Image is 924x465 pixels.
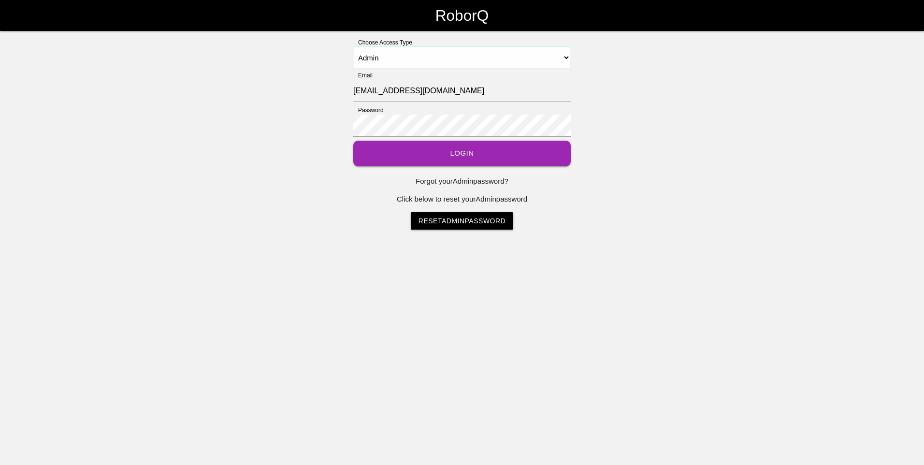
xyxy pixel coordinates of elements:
p: Forgot your Admin password? [353,176,571,187]
label: Choose Access Type [353,38,412,47]
button: Login [353,141,571,166]
label: Email [353,71,373,80]
a: ResetAdminPassword [411,212,513,230]
p: Click below to reset your Admin password [353,194,571,205]
label: Password [353,106,384,115]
